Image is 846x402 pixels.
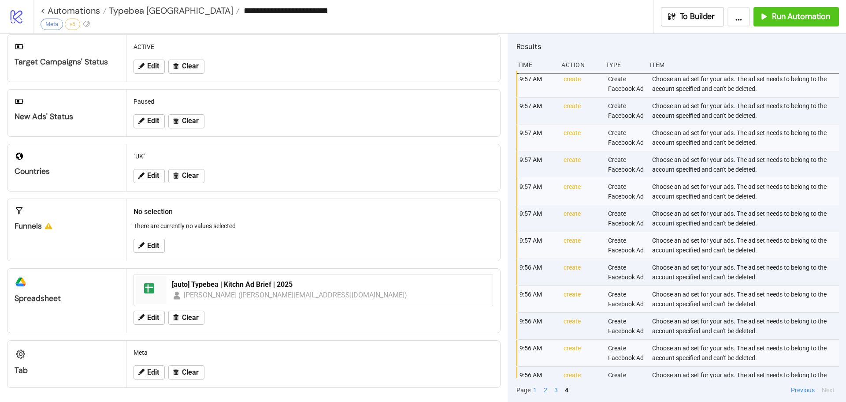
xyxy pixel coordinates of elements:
[563,232,601,259] div: create
[519,71,557,97] div: 9:57 AM
[147,314,159,322] span: Edit
[607,205,645,232] div: Create Facebook Ad
[607,71,645,97] div: Create Facebook Ad
[519,232,557,259] div: 9:57 AM
[607,178,645,205] div: Create Facebook Ad
[607,313,645,339] div: Create Facebook Ad
[607,124,645,151] div: Create Facebook Ad
[130,38,497,55] div: ACTIVE
[607,259,645,286] div: Create Facebook Ad
[15,57,119,67] div: Target Campaigns' Status
[15,166,119,177] div: Countries
[134,365,165,379] button: Edit
[519,313,557,339] div: 9:56 AM
[563,259,601,286] div: create
[134,311,165,325] button: Edit
[184,289,408,301] div: [PERSON_NAME] ([PERSON_NAME][EMAIL_ADDRESS][DOMAIN_NAME])
[15,221,119,231] div: Funnels
[605,56,643,73] div: Type
[182,117,199,125] span: Clear
[607,232,645,259] div: Create Facebook Ad
[15,112,119,122] div: New Ads' Status
[651,232,841,259] div: Choose an ad set for your ads. The ad set needs to belong to the account specified and can't be d...
[519,340,557,366] div: 9:56 AM
[607,367,645,393] div: Create Facebook Ad
[130,148,497,165] div: "UK"
[516,56,554,73] div: Time
[519,367,557,393] div: 9:56 AM
[607,98,645,124] div: Create Facebook Ad
[649,56,839,73] div: Item
[15,293,119,304] div: Spreadsheet
[563,367,601,393] div: create
[651,124,841,151] div: Choose an ad set for your ads. The ad set needs to belong to the account specified and can't be d...
[651,205,841,232] div: Choose an ad set for your ads. The ad set needs to belong to the account specified and can't be d...
[661,7,724,26] button: To Builder
[563,313,601,339] div: create
[563,178,601,205] div: create
[651,71,841,97] div: Choose an ad set for your ads. The ad set needs to belong to the account specified and can't be d...
[531,385,539,395] button: 1
[519,151,557,178] div: 9:57 AM
[147,117,159,125] span: Edit
[168,169,204,183] button: Clear
[134,206,493,217] h2: No selection
[819,385,837,395] button: Next
[182,62,199,70] span: Clear
[147,62,159,70] span: Edit
[65,19,80,30] div: v6
[651,178,841,205] div: Choose an ad set for your ads. The ad set needs to belong to the account specified and can't be d...
[651,340,841,366] div: Choose an ad set for your ads. The ad set needs to belong to the account specified and can't be d...
[563,124,601,151] div: create
[516,41,839,52] h2: Results
[680,11,715,22] span: To Builder
[130,93,497,110] div: Paused
[168,60,204,74] button: Clear
[651,259,841,286] div: Choose an ad set for your ads. The ad set needs to belong to the account specified and can't be d...
[541,385,550,395] button: 2
[134,169,165,183] button: Edit
[168,365,204,379] button: Clear
[519,259,557,286] div: 9:56 AM
[651,286,841,312] div: Choose an ad set for your ads. The ad set needs to belong to the account specified and can't be d...
[130,344,497,361] div: Meta
[563,98,601,124] div: create
[15,365,119,376] div: Tab
[516,385,531,395] span: Page
[172,280,487,289] div: [auto] Typebea | Kitchn Ad Brief | 2025
[607,340,645,366] div: Create Facebook Ad
[134,239,165,253] button: Edit
[147,172,159,180] span: Edit
[41,6,107,15] a: < Automations
[134,221,493,231] p: There are currently no values selected
[651,367,841,393] div: Choose an ad set for your ads. The ad set needs to belong to the account specified and can't be d...
[168,114,204,128] button: Clear
[563,151,601,178] div: create
[563,340,601,366] div: create
[552,385,560,395] button: 3
[519,98,557,124] div: 9:57 AM
[607,151,645,178] div: Create Facebook Ad
[182,314,199,322] span: Clear
[107,6,240,15] a: Typebea [GEOGRAPHIC_DATA]
[168,311,204,325] button: Clear
[147,242,159,250] span: Edit
[147,368,159,376] span: Edit
[727,7,750,26] button: ...
[182,368,199,376] span: Clear
[134,60,165,74] button: Edit
[182,172,199,180] span: Clear
[562,385,571,395] button: 4
[563,71,601,97] div: create
[607,286,645,312] div: Create Facebook Ad
[519,286,557,312] div: 9:56 AM
[563,286,601,312] div: create
[107,5,233,16] span: Typebea [GEOGRAPHIC_DATA]
[134,114,165,128] button: Edit
[651,98,841,124] div: Choose an ad set for your ads. The ad set needs to belong to the account specified and can't be d...
[519,205,557,232] div: 9:57 AM
[560,56,598,73] div: Action
[772,11,830,22] span: Run Automation
[651,313,841,339] div: Choose an ad set for your ads. The ad set needs to belong to the account specified and can't be d...
[753,7,839,26] button: Run Automation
